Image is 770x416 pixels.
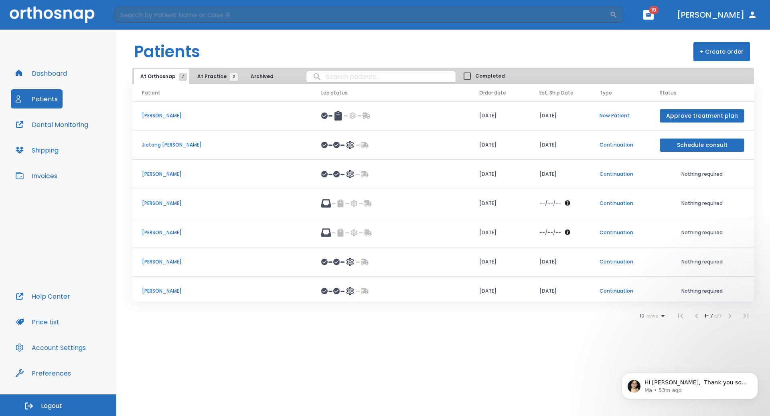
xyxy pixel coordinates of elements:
[115,7,610,23] input: Search by Patient Name or Case #
[660,171,744,178] p: Nothing required
[600,200,640,207] p: Continuation
[230,73,238,81] span: 3
[600,171,640,178] p: Continuation
[600,141,640,149] p: Continuation
[693,42,750,61] button: + Create order
[660,229,744,236] p: Nothing required
[142,171,302,178] p: [PERSON_NAME]
[470,160,530,189] td: [DATE]
[11,64,72,83] button: Dashboard
[470,101,530,131] td: [DATE]
[660,89,677,96] span: Status
[600,258,640,265] p: Continuation
[142,258,302,265] p: [PERSON_NAME]
[142,89,160,96] span: Patient
[479,89,506,96] span: Order date
[660,287,744,295] p: Nothing required
[674,8,760,22] button: [PERSON_NAME]
[660,109,744,123] button: Approve treatment plan
[11,115,93,134] button: Dental Monitoring
[470,131,530,160] td: [DATE]
[142,200,302,207] p: [PERSON_NAME]
[11,141,63,160] button: Shipping
[11,312,64,332] button: Price List
[470,189,530,218] td: [DATE]
[197,73,234,80] span: At Practice
[41,402,62,410] span: Logout
[600,89,612,96] span: Type
[11,89,63,109] button: Patients
[11,364,76,383] button: Preferences
[539,89,573,96] span: Est. Ship Date
[35,23,138,133] span: Hi [PERSON_NAME], ​ Thank you so much for reaching out to us! Hi [PERSON_NAME], ​﻿ ﻿Thank you for...
[539,229,580,236] div: The date will be available after approving treatment plan
[69,370,77,377] div: Tooltip anchor
[134,69,284,84] div: tabs
[470,218,530,247] td: [DATE]
[539,200,580,207] div: The date will be available after approving treatment plan
[660,139,744,152] button: Schedule consult
[35,31,138,38] p: Message from Ma, sent 53m ago
[321,89,348,96] span: Lab status
[660,200,744,207] p: Nothing required
[10,6,95,23] img: Orthosnap
[610,356,770,412] iframe: Intercom notifications message
[530,101,590,131] td: [DATE]
[475,72,505,80] span: Completed
[306,69,456,84] input: search
[705,312,714,319] span: 1 - 7
[644,313,658,319] span: rows
[179,73,187,81] span: 7
[714,312,722,319] span: of 7
[11,287,75,306] button: Help Center
[539,229,561,236] p: --/--/--
[649,6,659,14] span: 19
[530,277,590,306] td: [DATE]
[142,287,302,295] p: [PERSON_NAME]
[640,313,644,319] span: 10
[11,338,91,357] button: Account Settings
[660,258,744,265] p: Nothing required
[11,166,62,185] button: Invoices
[600,287,640,295] p: Continuation
[470,277,530,306] td: [DATE]
[470,247,530,277] td: [DATE]
[530,247,590,277] td: [DATE]
[539,200,561,207] p: --/--/--
[142,229,302,236] p: [PERSON_NAME]
[600,112,640,119] p: New Patient
[142,141,302,149] p: Jiatong [PERSON_NAME]
[530,160,590,189] td: [DATE]
[530,131,590,160] td: [DATE]
[600,229,640,236] p: Continuation
[142,112,302,119] p: [PERSON_NAME]
[242,69,282,84] button: Archived
[134,40,200,64] h1: Patients
[140,73,183,80] span: At Orthosnap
